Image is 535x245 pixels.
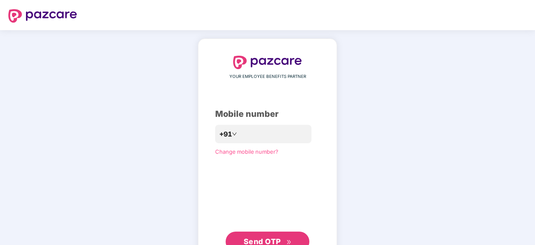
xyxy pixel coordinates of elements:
a: Change mobile number? [215,148,278,155]
div: Mobile number [215,108,320,121]
span: YOUR EMPLOYEE BENEFITS PARTNER [229,73,306,80]
img: logo [8,9,77,23]
span: +91 [219,129,232,139]
img: logo [233,56,302,69]
span: down [232,132,237,137]
span: double-right [286,240,292,245]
